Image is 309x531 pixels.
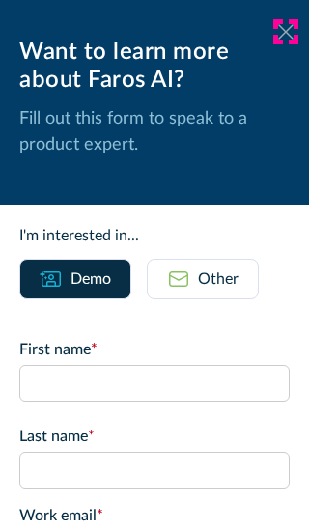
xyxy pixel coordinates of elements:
div: Other [198,267,239,291]
div: I'm interested in... [19,224,290,247]
div: Demo [70,267,111,291]
label: First name [19,338,290,361]
p: Fill out this form to speak to a product expert. [19,106,290,158]
label: Last name [19,425,290,448]
div: Want to learn more about Faros AI? [19,39,290,95]
label: Work email [19,504,290,527]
